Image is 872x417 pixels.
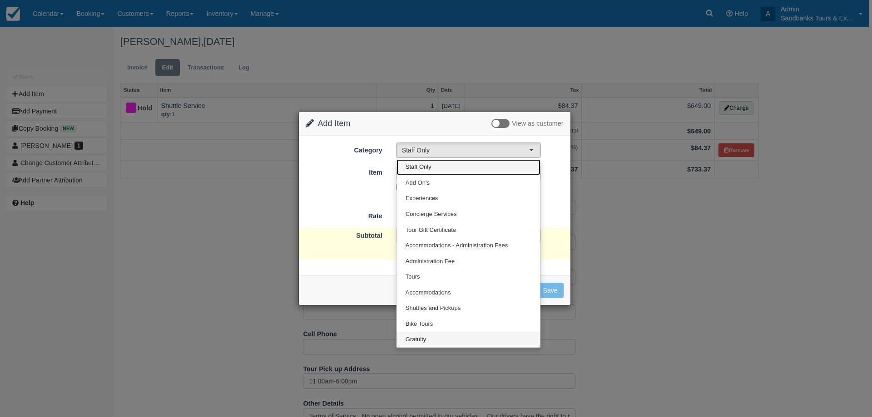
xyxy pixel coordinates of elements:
[406,163,431,172] span: Staff Only
[406,320,433,329] span: Bike Tours
[406,257,455,266] span: Administration Fee
[396,142,541,158] button: Staff Only
[299,208,389,221] label: Rate
[299,142,389,155] label: Category
[406,179,430,187] span: Add On's
[512,120,563,128] span: View as customer
[537,283,564,298] button: Save
[299,228,389,240] label: Subtotal
[318,119,351,128] span: Add Item
[406,273,420,281] span: Tours
[299,165,389,177] label: Item
[406,335,426,344] span: Gratuity
[406,226,456,235] span: Tour Gift Certificate
[402,146,529,155] span: Staff Only
[406,210,457,219] span: Concierge Services
[406,194,438,203] span: Experiences
[406,289,451,297] span: Accommodations
[406,241,508,250] span: Accommodations - Administration Fees
[406,304,461,313] span: Shuttles and Pickups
